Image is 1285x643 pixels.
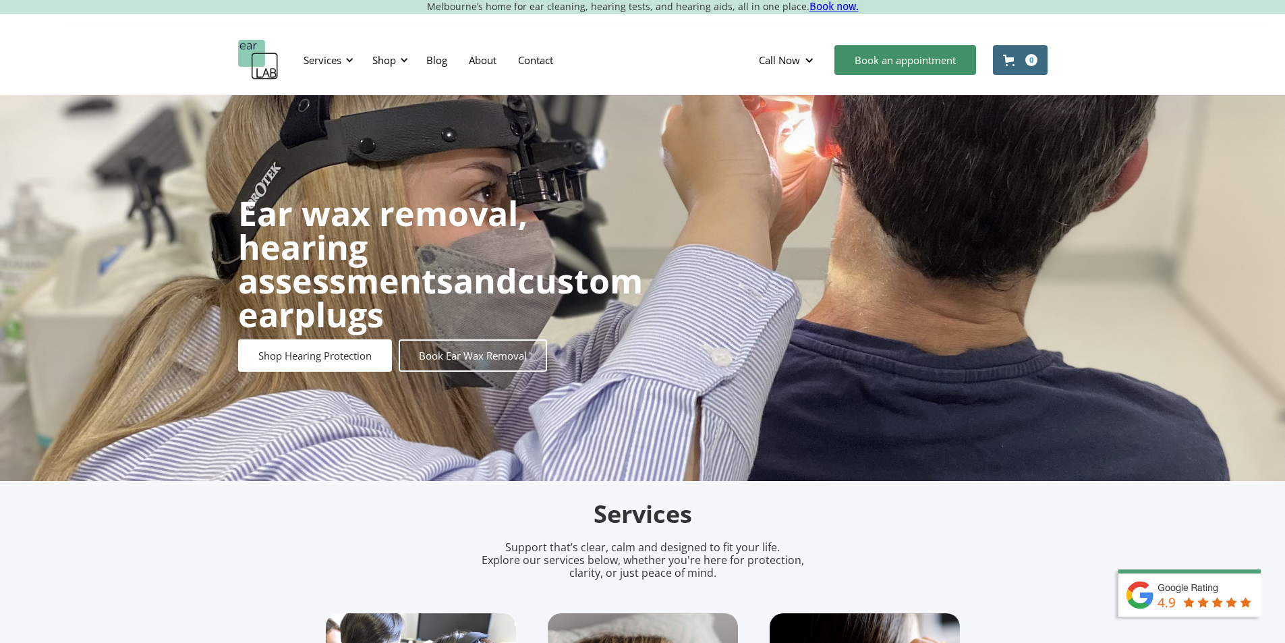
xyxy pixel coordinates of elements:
div: Shop [364,40,412,80]
div: Call Now [759,53,800,67]
h1: and [238,196,643,331]
strong: Ear wax removal, hearing assessments [238,190,527,304]
strong: custom earplugs [238,258,643,337]
a: About [458,40,507,80]
a: Book an appointment [834,45,976,75]
div: Services [304,53,341,67]
div: Services [295,40,358,80]
a: Blog [416,40,458,80]
div: 0 [1025,54,1037,66]
div: Call Now [748,40,828,80]
a: home [238,40,279,80]
a: Shop Hearing Protection [238,339,392,372]
div: Shop [372,53,396,67]
a: Contact [507,40,564,80]
p: Support that’s clear, calm and designed to fit your life. Explore our services below, whether you... [464,541,822,580]
a: Open cart [993,45,1048,75]
a: Book Ear Wax Removal [399,339,547,372]
h2: Services [326,499,960,530]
